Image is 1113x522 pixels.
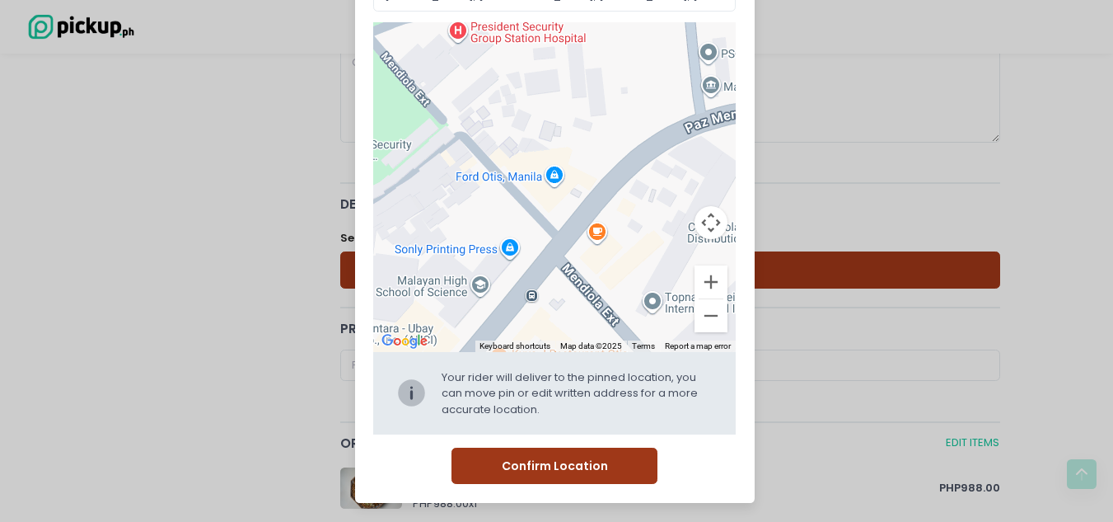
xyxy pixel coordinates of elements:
[377,331,432,352] img: Google
[560,341,622,350] span: Map data ©2025
[694,206,727,239] button: Map camera controls
[694,266,727,299] button: Zoom in
[451,448,657,485] button: Confirm Location
[479,341,550,352] button: Keyboard shortcuts
[377,331,432,352] a: Open this area in Google Maps (opens a new window)
[665,341,731,350] a: Report a map error
[694,299,727,332] button: Zoom out
[442,369,713,418] div: Your rider will deliver to the pinned location, you can move pin or edit written address for a mo...
[632,341,655,350] a: Terms (opens in new tab)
